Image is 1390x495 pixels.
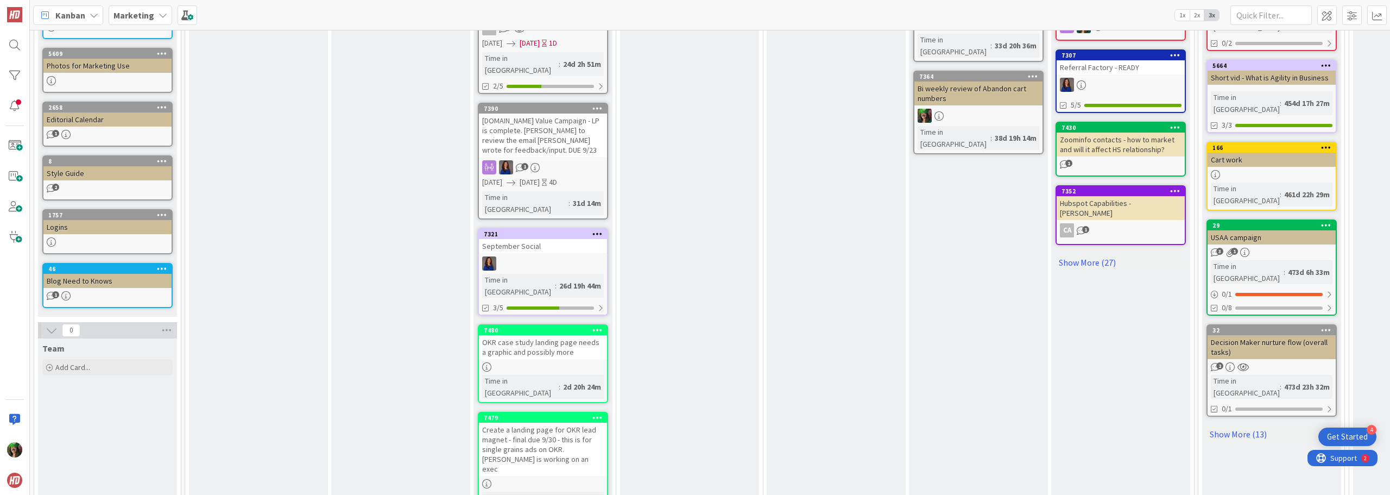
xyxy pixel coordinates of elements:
span: 0/8 [1222,302,1232,314]
span: Kanban [55,9,85,22]
div: Photos for Marketing Use [43,59,172,73]
div: CA [1060,223,1074,237]
div: 473d 6h 33m [1285,266,1332,278]
div: 1757 [43,210,172,220]
div: Open Get Started checklist, remaining modules: 4 [1318,428,1376,446]
div: 7352Hubspot Capabilities - [PERSON_NAME] [1057,186,1185,220]
img: SL [482,256,496,271]
div: Time in [GEOGRAPHIC_DATA] [482,375,559,399]
div: CA [1057,223,1185,237]
span: 2 [1216,362,1223,369]
a: 7390[DOMAIN_NAME] Value Campaign - LP is complete. [PERSON_NAME] to review the email [PERSON_NAME... [478,103,608,220]
div: SL [1057,78,1185,92]
div: 7321 [479,229,607,239]
span: 1 [1082,226,1089,233]
div: 24d 2h 51m [560,58,604,70]
div: Time in [GEOGRAPHIC_DATA] [1211,91,1280,115]
div: 32 [1208,325,1336,335]
div: Editorial Calendar [43,112,172,127]
a: 7364Bi weekly review of Abandon cart numbersSLTime in [GEOGRAPHIC_DATA]:38d 19h 14m [913,71,1044,154]
div: Cart work [1208,153,1336,167]
div: 7307Referral Factory - READY [1057,51,1185,74]
div: 7307 [1062,52,1185,59]
div: 166 [1208,143,1336,153]
span: 5/5 [1071,99,1081,111]
div: Blog Need to Knows [43,274,172,288]
div: 5664 [1208,61,1336,71]
span: : [1280,97,1281,109]
div: 33d 20h 36m [992,40,1039,52]
div: 7352 [1062,187,1185,195]
span: 1 [521,163,528,170]
div: 7390 [479,104,607,114]
span: 0/2 [1222,37,1232,49]
div: 166Cart work [1208,143,1336,167]
div: 7352 [1057,186,1185,196]
div: Time in [GEOGRAPHIC_DATA] [1211,375,1280,399]
div: 5664 [1212,62,1336,70]
div: [DOMAIN_NAME] Value Campaign - LP is complete. [PERSON_NAME] to review the email [PERSON_NAME] wr... [479,114,607,157]
div: 8 [43,156,172,166]
span: 1x [1175,10,1190,21]
div: 0/1 [1208,287,1336,301]
div: 7390 [484,105,607,112]
div: SL [479,256,607,271]
a: 8Style Guide [42,155,173,200]
span: 0 [62,324,80,337]
div: 7364 [919,73,1042,80]
div: 29 [1208,221,1336,230]
div: Create a landing page for OKR lead magnet - final due 9/30 - this is for single grains ads on OKR... [479,423,607,476]
div: 5609 [43,49,172,59]
div: 46Blog Need to Knows [43,264,172,288]
span: 3x [1204,10,1219,21]
div: Get Started [1327,431,1368,442]
div: 1D [549,37,557,49]
a: 1757Logins [42,209,173,254]
a: 2658Editorial Calendar [42,102,173,147]
div: USAA campaign [1208,230,1336,245]
div: 7479 [479,413,607,423]
div: 473d 23h 32m [1281,381,1332,393]
div: 7321 [484,230,607,238]
div: 4D [549,177,557,188]
b: Marketing [113,10,154,21]
span: [DATE] [482,177,502,188]
div: Time in [GEOGRAPHIC_DATA] [482,52,559,76]
img: avatar [7,473,22,488]
div: 2658Editorial Calendar [43,103,172,127]
div: Time in [GEOGRAPHIC_DATA] [482,191,568,215]
a: 7352Hubspot Capabilities - [PERSON_NAME]CA [1056,185,1186,245]
div: Time in [GEOGRAPHIC_DATA] [1211,260,1284,284]
a: 29USAA campaignTime in [GEOGRAPHIC_DATA]:473d 6h 33m0/10/8 [1206,220,1337,316]
span: [DATE] [520,177,540,188]
div: 7430Zoominfo contacts - how to market and will it affect HS relationship? [1057,123,1185,156]
div: 7390[DOMAIN_NAME] Value Campaign - LP is complete. [PERSON_NAME] to review the email [PERSON_NAME... [479,104,607,157]
div: 46 [43,264,172,274]
div: 7364Bi weekly review of Abandon cart numbers [914,72,1042,105]
div: 5609Photos for Marketing Use [43,49,172,73]
span: : [1280,381,1281,393]
img: SL [1060,78,1074,92]
img: Visit kanbanzone.com [7,7,22,22]
span: : [559,381,560,393]
div: 26d 19h 44m [557,280,604,292]
img: SL [918,109,932,123]
div: 7307 [1057,51,1185,60]
span: : [568,197,570,209]
div: 38d 19h 14m [992,132,1039,144]
span: 1 [1065,160,1072,167]
span: : [990,132,992,144]
div: 31d 14m [570,197,604,209]
span: Add Card... [55,362,90,372]
div: 7321September Social [479,229,607,253]
div: 7480 [479,325,607,335]
a: 7430Zoominfo contacts - how to market and will it affect HS relationship? [1056,122,1186,177]
div: 166 [1212,144,1336,152]
div: 29USAA campaign [1208,221,1336,245]
div: 2658 [48,104,172,111]
a: 166Cart workTime in [GEOGRAPHIC_DATA]:461d 22h 29m [1206,142,1337,211]
a: 32Decision Maker nurture flow (overall tasks)Time in [GEOGRAPHIC_DATA]:473d 23h 32m0/1 [1206,324,1337,417]
div: 5609 [48,50,172,58]
span: 2/5 [493,80,503,92]
a: 46Blog Need to Knows [42,263,173,308]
